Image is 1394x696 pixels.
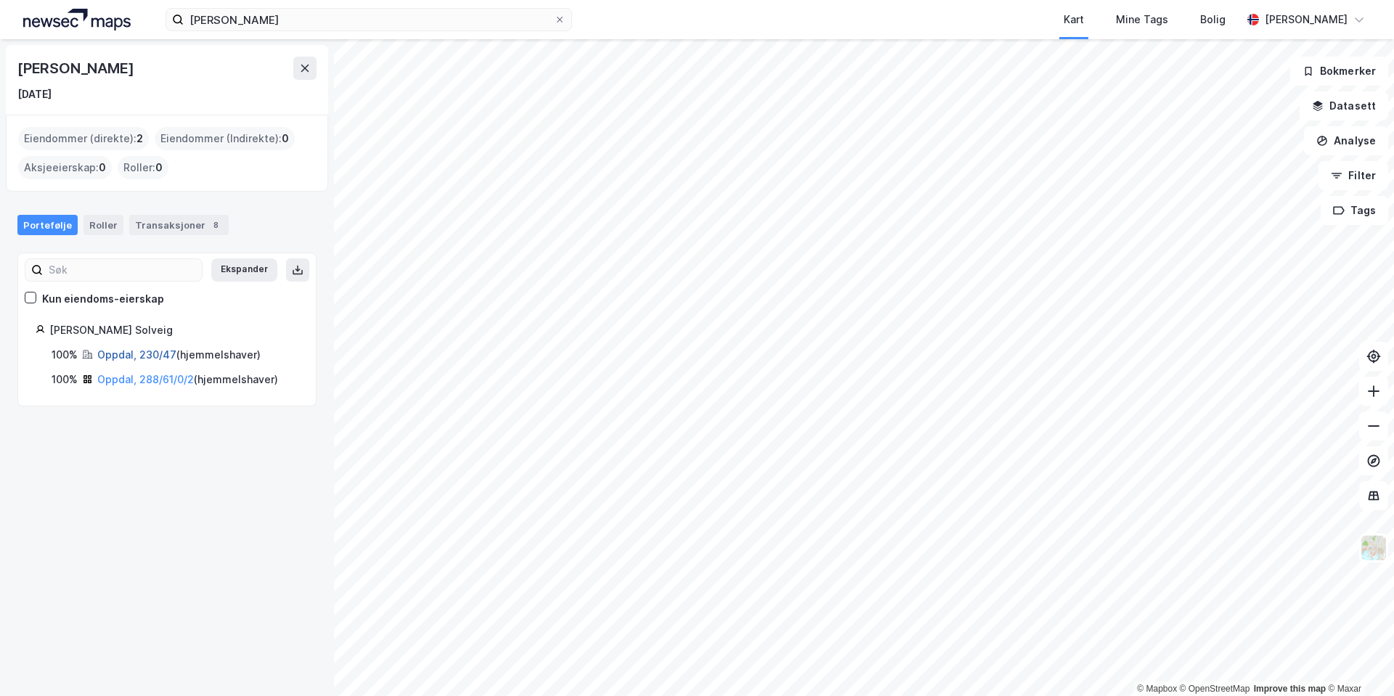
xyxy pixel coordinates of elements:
[282,130,289,147] span: 0
[1321,626,1394,696] iframe: Chat Widget
[17,57,136,80] div: [PERSON_NAME]
[23,9,131,30] img: logo.a4113a55bc3d86da70a041830d287a7e.svg
[1304,126,1388,155] button: Analyse
[1265,11,1348,28] div: [PERSON_NAME]
[97,371,278,388] div: ( hjemmelshaver )
[1290,57,1388,86] button: Bokmerker
[184,9,554,30] input: Søk på adresse, matrikkel, gårdeiere, leietakere eller personer
[1360,534,1387,562] img: Z
[49,322,298,339] div: [PERSON_NAME] Solveig
[1064,11,1084,28] div: Kart
[1180,684,1250,694] a: OpenStreetMap
[1200,11,1226,28] div: Bolig
[18,127,149,150] div: Eiendommer (direkte) :
[43,259,202,281] input: Søk
[129,215,229,235] div: Transaksjoner
[1300,91,1388,120] button: Datasett
[1318,161,1388,190] button: Filter
[1321,196,1388,225] button: Tags
[18,156,112,179] div: Aksjeeierskap :
[211,258,277,282] button: Ekspander
[1116,11,1168,28] div: Mine Tags
[155,127,295,150] div: Eiendommer (Indirekte) :
[97,346,261,364] div: ( hjemmelshaver )
[155,159,163,176] span: 0
[52,371,78,388] div: 100%
[1254,684,1326,694] a: Improve this map
[1321,626,1394,696] div: Kontrollprogram for chat
[17,215,78,235] div: Portefølje
[42,290,164,308] div: Kun eiendoms-eierskap
[83,215,123,235] div: Roller
[136,130,143,147] span: 2
[52,346,78,364] div: 100%
[97,373,194,385] a: Oppdal, 288/61/0/2
[118,156,168,179] div: Roller :
[208,218,223,232] div: 8
[99,159,106,176] span: 0
[97,348,176,361] a: Oppdal, 230/47
[17,86,52,103] div: [DATE]
[1137,684,1177,694] a: Mapbox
